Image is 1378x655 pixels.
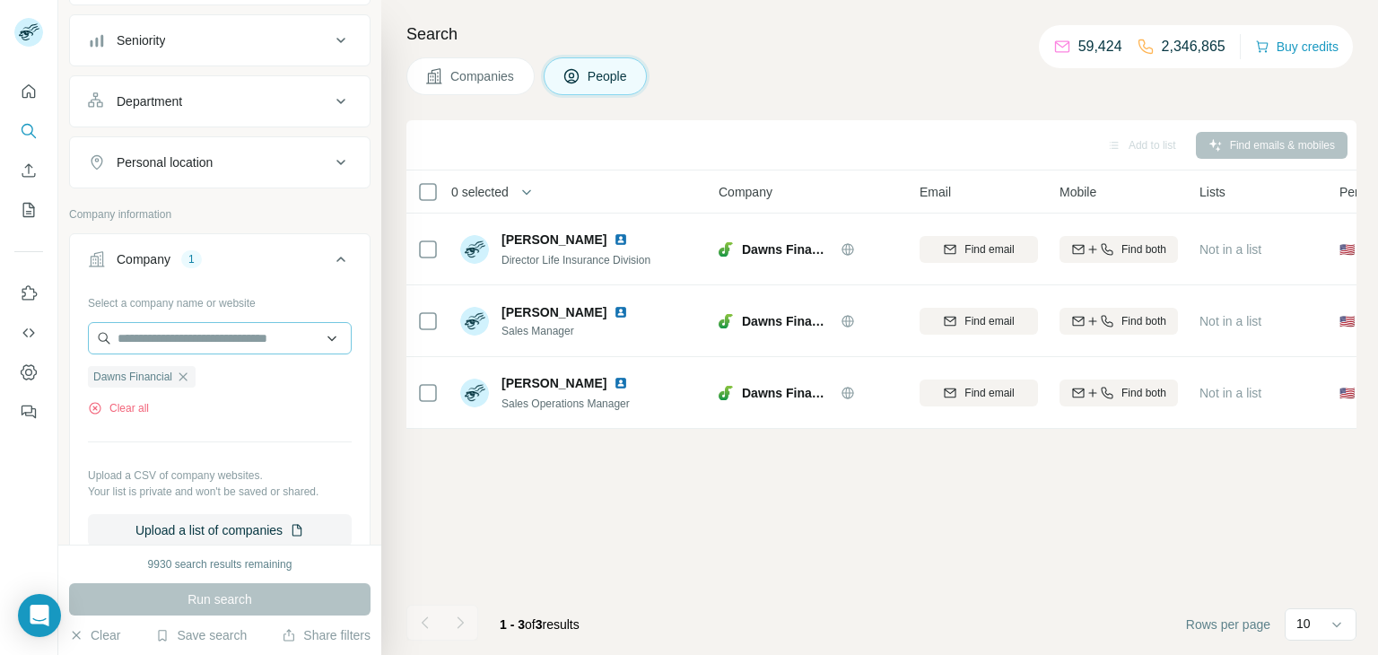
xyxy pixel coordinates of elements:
span: results [500,617,580,632]
span: Not in a list [1199,314,1261,328]
span: People [588,67,629,85]
img: LinkedIn logo [614,376,628,390]
button: Company1 [70,238,370,288]
img: Logo of Dawns Financial [719,386,733,400]
button: Find both [1060,380,1178,406]
span: Director Life Insurance Division [501,254,650,266]
img: Avatar [460,235,489,264]
span: of [525,617,536,632]
span: Dawns Financial [93,369,172,385]
span: Sales Manager [501,323,635,339]
div: Department [117,92,182,110]
img: Logo of Dawns Financial [719,314,733,328]
div: 1 [181,251,202,267]
span: Find both [1121,313,1166,329]
p: 10 [1296,615,1311,633]
button: Find email [920,236,1038,263]
span: Find email [964,241,1014,258]
button: Use Surfe API [14,317,43,349]
button: Share filters [282,626,371,644]
button: Dashboard [14,356,43,389]
p: Upload a CSV of company websites. [88,467,352,484]
button: Find both [1060,236,1178,263]
span: Dawns Financial [742,240,832,258]
button: Enrich CSV [14,154,43,187]
span: 3 [536,617,543,632]
img: Logo of Dawns Financial [719,242,733,257]
button: Clear all [88,400,149,416]
img: Avatar [460,307,489,336]
span: Not in a list [1199,386,1261,400]
button: Search [14,115,43,147]
span: Mobile [1060,183,1096,201]
span: [PERSON_NAME] [501,231,606,249]
button: Seniority [70,19,370,62]
button: Use Surfe on LinkedIn [14,277,43,310]
button: My lists [14,194,43,226]
span: [PERSON_NAME] [501,374,606,392]
button: Clear [69,626,120,644]
span: Sales Operations Manager [501,397,630,410]
div: Company [117,250,170,268]
button: Feedback [14,396,43,428]
div: Open Intercom Messenger [18,594,61,637]
span: Find email [964,313,1014,329]
span: Find both [1121,385,1166,401]
span: 🇺🇸 [1339,240,1355,258]
img: Avatar [460,379,489,407]
span: 🇺🇸 [1339,384,1355,402]
span: 1 - 3 [500,617,525,632]
span: Not in a list [1199,242,1261,257]
button: Personal location [70,141,370,184]
button: Department [70,80,370,123]
h4: Search [406,22,1356,47]
img: LinkedIn logo [614,305,628,319]
span: Dawns Financial [742,312,832,330]
img: LinkedIn logo [614,232,628,247]
p: 59,424 [1078,36,1122,57]
button: Find both [1060,308,1178,335]
button: Find email [920,380,1038,406]
span: Lists [1199,183,1225,201]
span: [PERSON_NAME] [501,303,606,321]
span: Dawns Financial [742,384,832,402]
span: Rows per page [1186,616,1270,633]
span: Companies [450,67,516,85]
p: 2,346,865 [1162,36,1225,57]
div: Seniority [117,31,165,49]
span: Email [920,183,951,201]
p: Company information [69,206,371,223]
button: Quick start [14,75,43,108]
button: Upload a list of companies [88,514,352,546]
p: Your list is private and won't be saved or shared. [88,484,352,500]
span: Find email [964,385,1014,401]
button: Buy credits [1255,34,1339,59]
div: Select a company name or website [88,288,352,311]
button: Find email [920,308,1038,335]
button: Save search [155,626,247,644]
span: Find both [1121,241,1166,258]
span: 0 selected [451,183,509,201]
span: 🇺🇸 [1339,312,1355,330]
span: Company [719,183,772,201]
div: Personal location [117,153,213,171]
div: 9930 search results remaining [148,556,292,572]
